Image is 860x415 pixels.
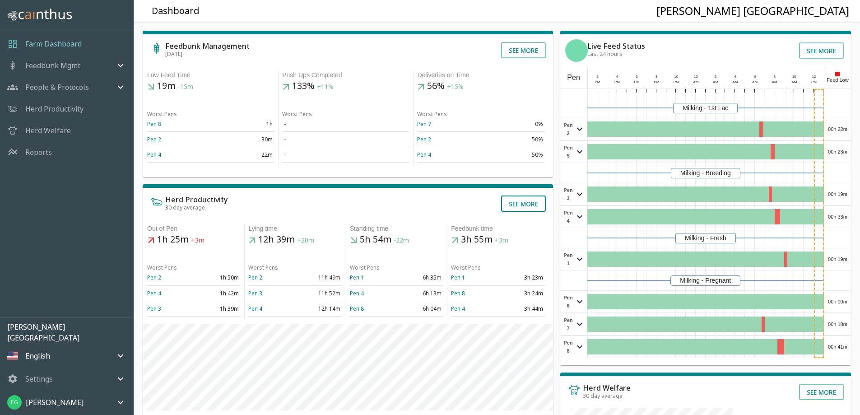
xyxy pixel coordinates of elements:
div: 8 [651,74,661,79]
div: 00h 18m [824,313,851,335]
a: Farm Dashboard [25,38,82,49]
a: Pen 8 [451,289,465,297]
span: Worst Pens [248,264,278,271]
td: 50% [481,132,544,147]
span: Pen 8 [562,339,574,355]
span: PM [595,80,600,84]
p: Settings [25,373,53,384]
div: Milking - 1st Lac [673,103,738,113]
td: - [282,147,409,163]
div: Pen [560,67,587,89]
span: Worst Pens [350,264,380,271]
h5: 19m [147,80,274,93]
h6: Herd Productivity [165,196,228,203]
h5: 133% [282,80,409,93]
img: 137f3fc2be7ff0477c0a192e63d871d7 [7,395,22,410]
div: 10 [789,74,799,79]
div: 2 [711,74,721,79]
div: 00h 00m [824,291,851,312]
span: AM [752,80,758,84]
span: Pen 3 [562,186,574,202]
span: +3m [191,236,205,245]
a: Herd Welfare [25,125,71,136]
div: Milking - Fresh [675,233,736,243]
span: AM [713,80,718,84]
h5: 3h 55m [451,233,544,246]
div: Push Ups Completed [282,70,409,80]
a: Pen 3 [248,289,262,297]
p: [PERSON_NAME] [26,397,84,408]
h5: 5h 54m [350,233,443,246]
div: 00h 33m [824,206,851,228]
td: - [282,117,409,132]
button: See more [501,196,546,212]
a: Pen 7 [417,120,431,128]
span: Worst Pens [282,110,312,118]
div: 00h 23m [824,141,851,163]
div: 00h 41m [824,336,851,358]
td: 3h 24m [498,285,545,301]
div: 6 [632,74,642,79]
div: 4 [612,74,622,79]
div: Feed Low [824,67,851,89]
span: 30 day average [165,204,205,211]
span: Worst Pens [147,264,177,271]
div: Lying time [248,224,342,233]
div: 00h 19m [824,248,851,270]
div: Deliveries on Time [417,70,544,80]
span: PM [654,80,659,84]
a: Pen 4 [248,305,262,312]
span: Pen 5 [562,144,574,160]
td: 1h 42m [194,285,241,301]
span: Pen 4 [562,209,574,225]
div: Low Feed Time [147,70,274,80]
a: Herd Productivity [25,103,84,114]
td: 6h 13m [396,285,443,301]
span: Worst Pens [417,110,447,118]
span: Pen 2 [562,121,574,137]
span: +15% [447,83,464,91]
span: Worst Pens [147,110,177,118]
span: AM [693,80,698,84]
span: Pen 6 [562,294,574,310]
span: Pen 7 [562,316,574,332]
a: Pen 2 [147,135,161,143]
span: AM [733,80,738,84]
td: 3h 23m [498,270,545,285]
div: 00h 22m [824,118,851,140]
a: Pen 3 [147,305,161,312]
div: Milking - Pregnant [670,275,740,286]
div: Milking - Breeding [671,168,740,178]
span: +3m [495,236,508,245]
a: Pen 4 [350,289,364,297]
a: Pen 4 [147,151,161,159]
span: +11% [317,83,334,91]
h5: Dashboard [152,5,200,17]
div: 8 [770,74,780,79]
a: Pen 4 [147,289,161,297]
h6: Herd Welfare [583,384,631,392]
span: Pen 1 [562,251,574,267]
div: 12 [809,74,819,79]
a: Pen 2 [147,274,161,281]
td: 11h 52m [295,285,342,301]
span: PM [811,80,817,84]
h6: Feedbunk Management [165,42,250,50]
span: AM [772,80,777,84]
span: AM [791,80,797,84]
td: 11h 49m [295,270,342,285]
div: Standing time [350,224,443,233]
button: See more [501,42,546,58]
td: 1h 39m [194,301,241,316]
h6: Live Feed Status [587,42,645,50]
span: Last 24 hours [587,50,623,58]
span: PM [614,80,620,84]
td: 6h 35m [396,270,443,285]
td: 0% [481,117,544,132]
div: 12 [691,74,701,79]
a: Pen 2 [248,274,262,281]
span: PM [674,80,679,84]
div: 00h 19m [824,183,851,205]
h5: 56% [417,80,544,93]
